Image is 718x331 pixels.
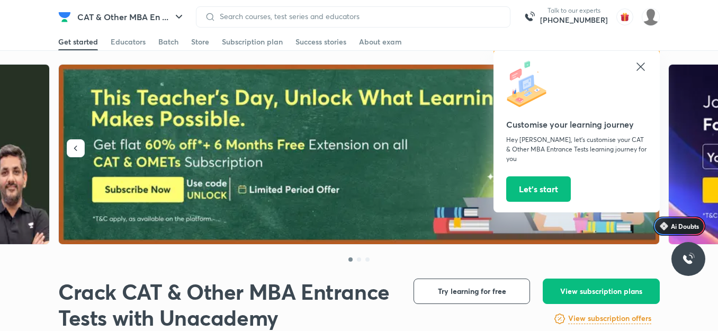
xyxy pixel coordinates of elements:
a: About exam [359,33,402,50]
button: CAT & Other MBA En ... [71,6,192,28]
img: call-us [519,6,540,28]
img: avatar [616,8,633,25]
a: Success stories [295,33,346,50]
span: Ai Doubts [671,222,699,230]
input: Search courses, test series and educators [216,12,501,21]
img: ttu [682,253,695,265]
div: Get started [58,37,98,47]
div: About exam [359,37,402,47]
button: Let’s start [506,176,571,202]
a: Educators [111,33,146,50]
a: [PHONE_NUMBER] [540,15,608,25]
button: Try learning for free [414,279,530,304]
a: Subscription plan [222,33,283,50]
h6: View subscription offers [568,313,651,324]
div: Subscription plan [222,37,283,47]
span: View subscription plans [560,286,642,297]
div: Success stories [295,37,346,47]
a: Store [191,33,209,50]
img: Company Logo [58,11,71,23]
h1: Crack CAT & Other MBA Entrance Tests with Unacademy [58,279,397,330]
img: icon [506,60,554,108]
button: View subscription plans [543,279,660,304]
img: chirag [642,8,660,26]
h5: Customise your learning journey [506,118,647,131]
a: Batch [158,33,178,50]
a: Ai Doubts [653,217,705,236]
p: Talk to our experts [540,6,608,15]
img: Icon [660,222,668,230]
div: Educators [111,37,146,47]
div: Store [191,37,209,47]
span: Try learning for free [438,286,506,297]
a: Get started [58,33,98,50]
p: Hey [PERSON_NAME], let’s customise your CAT & Other MBA Entrance Tests learning journey for you [506,135,647,164]
a: View subscription offers [568,312,651,325]
div: Batch [158,37,178,47]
